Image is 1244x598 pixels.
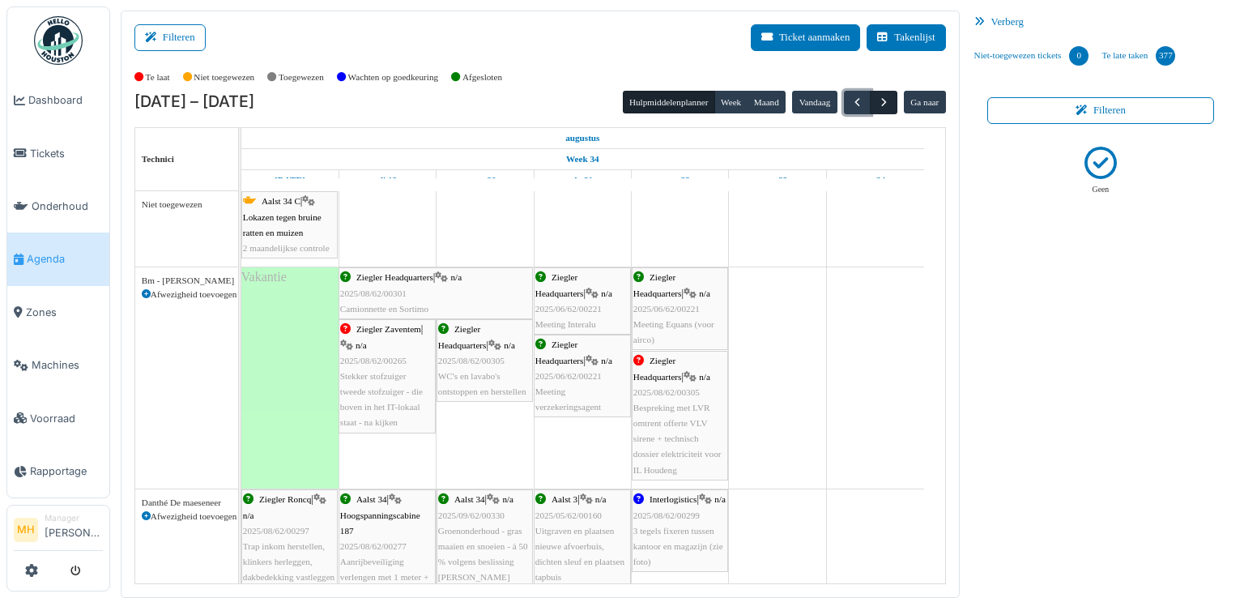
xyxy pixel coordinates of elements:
[340,304,428,314] span: Camionnette en Sortimo
[623,91,715,113] button: Hulpmiddelenplanner
[243,212,322,237] span: Lokazen tegen bruine ratten en muizen
[438,371,526,396] span: WC's en lavabo's ontstoppen en herstellen
[243,194,336,256] div: |
[356,494,387,504] span: Aalst 34
[562,149,603,169] a: Week 34
[633,319,714,344] span: Meeting Equans (voor airco)
[633,270,726,348] div: |
[271,170,309,190] a: 18 augustus 2025
[470,170,501,190] a: 20 augustus 2025
[535,319,596,329] span: Meeting Interalu
[633,353,726,478] div: |
[348,70,439,84] label: Wachten op goedkeuring
[259,494,311,504] span: Ziegler Roncq
[279,70,324,84] label: Toegewezen
[340,510,420,536] span: Hoogspanningscabine 187
[633,304,700,314] span: 2025/06/62/00221
[32,357,103,373] span: Machines
[504,340,515,350] span: n/a
[535,272,584,297] span: Ziegler Headquarters
[633,356,682,381] span: Ziegler Headquarters
[650,494,697,504] span: Interlogistics
[667,170,694,190] a: 22 augustus 2025
[7,180,109,233] a: Onderhoud
[792,91,837,113] button: Vandaag
[340,541,407,551] span: 2025/08/62/00277
[1093,184,1110,196] p: Geen
[134,92,254,112] h2: [DATE] – [DATE]
[633,526,723,566] span: 3 tegels fixeren tussen kantoor en magazijn (zie foto)
[1069,46,1088,66] div: 0
[904,91,946,113] button: Ga naar
[7,391,109,444] a: Voorraad
[454,494,485,504] span: Aalst 34
[142,288,232,301] div: Afwezigheid toevoegen
[45,512,103,547] li: [PERSON_NAME]
[568,170,597,190] a: 21 augustus 2025
[535,337,629,415] div: |
[7,126,109,179] a: Tickets
[601,288,612,298] span: n/a
[194,70,254,84] label: Niet toegewezen
[28,92,103,108] span: Dashboard
[243,492,336,585] div: |
[142,510,232,523] div: Afwezigheid toevoegen
[356,340,367,350] span: n/a
[340,371,423,428] span: Stekker stofzuiger tweede stofzuiger - die boven in het IT-lokaal staat - na kijken
[438,526,528,583] span: Groenonderhoud - gras maaien en snoeien - à 50 % volgens beslissing [PERSON_NAME]
[633,403,722,475] span: Bespreking met LVR omtrent offerte VLV sirene + technisch dossier elektriciteit voor IL Houdeng
[535,387,601,412] span: Meeting verzekeringsagent
[32,199,103,214] span: Onderhoud
[462,70,502,84] label: Afgesloten
[374,170,401,190] a: 19 augustus 2025
[438,322,531,399] div: |
[340,288,407,298] span: 2025/08/62/00301
[34,16,83,65] img: Badge_color-CXgf-gQk.svg
[987,97,1215,124] button: Filteren
[595,494,607,504] span: n/a
[862,170,890,190] a: 24 augustus 2025
[535,371,602,381] span: 2025/06/62/00221
[340,356,407,365] span: 2025/08/62/00265
[7,286,109,339] a: Zones
[27,251,103,267] span: Agenda
[552,494,577,504] span: Aalst 3
[867,24,945,51] button: Takenlijst
[535,340,584,365] span: Ziegler Headquarters
[30,463,103,479] span: Rapportage
[535,270,629,332] div: |
[633,272,682,297] span: Ziegler Headquarters
[699,288,710,298] span: n/a
[747,91,786,113] button: Maand
[438,510,505,520] span: 2025/09/62/00330
[45,512,103,524] div: Manager
[134,24,206,51] button: Filteren
[968,11,1234,34] div: Verberg
[7,233,109,285] a: Agenda
[142,496,232,510] div: Danthé De maeseneer
[601,356,612,365] span: n/a
[7,74,109,126] a: Dashboard
[262,196,300,206] span: Aalst 34 C
[30,411,103,426] span: Voorraad
[561,128,603,148] a: 18 augustus 2025
[535,304,602,314] span: 2025/06/62/00221
[142,154,174,164] span: Technici
[14,512,103,551] a: MH Manager[PERSON_NAME]
[14,518,38,542] li: MH
[764,170,792,190] a: 23 augustus 2025
[356,272,433,282] span: Ziegler Headquarters
[870,91,897,114] button: Volgende
[633,510,700,520] span: 2025/08/62/00299
[502,494,513,504] span: n/a
[243,510,254,520] span: n/a
[535,492,629,585] div: |
[146,70,170,84] label: Te laat
[243,526,309,536] span: 2025/08/62/00297
[142,198,232,211] div: Niet toegewezen
[968,34,1096,78] a: Niet-toegewezen tickets
[340,322,434,430] div: |
[243,541,334,582] span: Trap inkom herstellen, klinkers herleggen, dakbedekking vastleggen
[142,274,232,288] div: Bm - [PERSON_NAME]
[356,324,421,334] span: Ziegler Zaventem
